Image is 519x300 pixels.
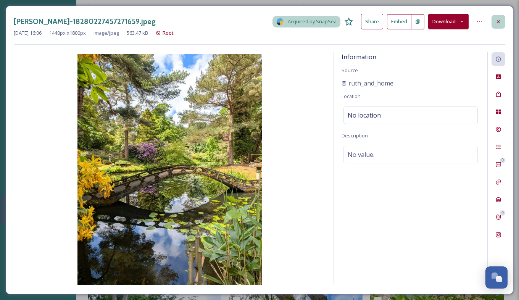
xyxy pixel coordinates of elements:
span: Acquired by SnapSea [288,18,337,25]
span: 1440 px x 1800 px [49,29,86,37]
button: Open Chat [485,266,508,289]
span: [DATE] 16:06 [14,29,42,37]
button: Download [428,14,469,29]
div: 0 [500,158,505,163]
div: 0 [500,210,505,216]
span: Root [163,29,174,36]
span: Description [342,132,368,139]
span: Location [342,93,361,100]
span: No value. [348,150,374,159]
a: ruth_and_home [342,79,393,88]
span: 563.47 kB [127,29,148,37]
img: ruth_and_home-18280227457271659.jpeg [14,54,326,285]
h3: [PERSON_NAME]-18280227457271659.jpeg [14,16,156,27]
span: No location [348,111,381,120]
span: Information [342,53,376,61]
span: Source [342,67,358,74]
span: ruth_and_home [348,79,393,88]
img: snapsea-logo.png [276,18,284,26]
button: Embed [387,14,411,29]
span: image/jpeg [93,29,119,37]
button: Share [361,14,383,29]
